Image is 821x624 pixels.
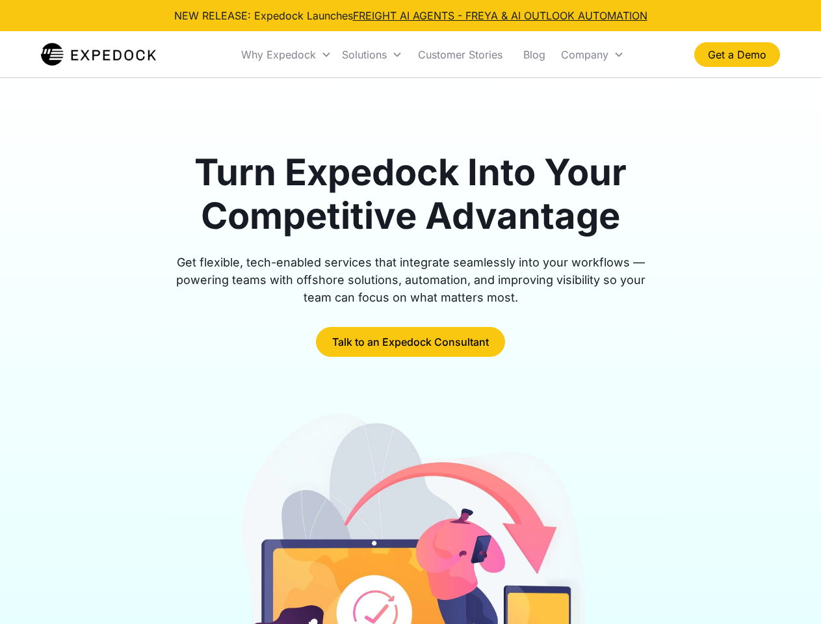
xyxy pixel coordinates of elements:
[161,151,660,238] h1: Turn Expedock Into Your Competitive Advantage
[41,42,156,68] img: Expedock Logo
[337,32,408,77] div: Solutions
[408,32,513,77] a: Customer Stories
[174,8,647,23] div: NEW RELEASE: Expedock Launches
[556,32,629,77] div: Company
[41,42,156,68] a: home
[236,32,337,77] div: Why Expedock
[161,253,660,306] div: Get flexible, tech-enabled services that integrate seamlessly into your workflows — powering team...
[241,48,316,61] div: Why Expedock
[342,48,387,61] div: Solutions
[316,327,505,357] a: Talk to an Expedock Consultant
[353,9,647,22] a: FREIGHT AI AGENTS - FREYA & AI OUTLOOK AUTOMATION
[513,32,556,77] a: Blog
[561,48,608,61] div: Company
[694,42,780,67] a: Get a Demo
